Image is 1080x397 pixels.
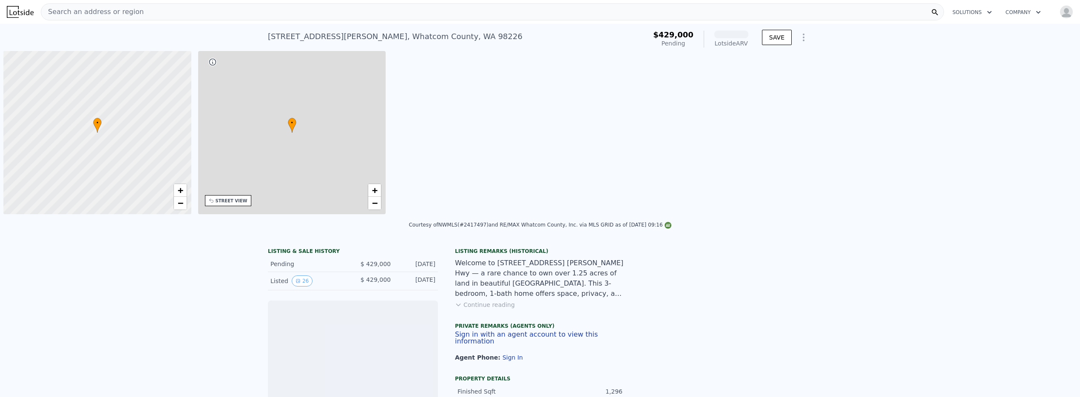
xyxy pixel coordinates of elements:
[268,248,438,256] div: LISTING & SALE HISTORY
[93,118,102,133] div: •
[41,7,144,17] span: Search an address or region
[540,387,622,396] div: 1,296
[7,6,34,18] img: Lotside
[174,184,187,197] a: Zoom in
[372,185,378,196] span: +
[946,5,999,20] button: Solutions
[458,387,540,396] div: Finished Sqft
[409,222,671,228] div: Courtesy of NWMLS (#2417497) and RE/MAX Whatcom County, Inc. via MLS GRID as of [DATE] 09:16
[288,119,296,127] span: •
[177,198,183,208] span: −
[93,119,102,127] span: •
[455,331,625,345] button: Sign in with an agent account to view this information
[177,185,183,196] span: +
[455,301,515,309] button: Continue reading
[361,261,391,267] span: $ 429,000
[398,260,435,268] div: [DATE]
[292,275,313,286] button: View historical data
[1060,5,1073,19] img: avatar
[455,248,625,255] div: Listing Remarks (Historical)
[503,354,523,361] button: Sign In
[368,197,381,210] a: Zoom out
[455,354,503,361] span: Agent Phone:
[270,260,346,268] div: Pending
[999,5,1048,20] button: Company
[372,198,378,208] span: −
[653,30,693,39] span: $429,000
[653,39,693,48] div: Pending
[455,375,625,382] div: Property details
[714,39,748,48] div: Lotside ARV
[665,222,671,229] img: NWMLS Logo
[398,275,435,286] div: [DATE]
[795,29,812,46] button: Show Options
[455,323,625,331] div: Private Remarks (Agents Only)
[368,184,381,197] a: Zoom in
[762,30,792,45] button: SAVE
[174,197,187,210] a: Zoom out
[268,31,523,43] div: [STREET_ADDRESS][PERSON_NAME] , Whatcom County , WA 98226
[216,198,247,204] div: STREET VIEW
[361,276,391,283] span: $ 429,000
[288,118,296,133] div: •
[455,258,625,299] div: Welcome to [STREET_ADDRESS] [PERSON_NAME] Hwy — a rare chance to own over 1.25 acres of land in b...
[270,275,346,286] div: Listed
